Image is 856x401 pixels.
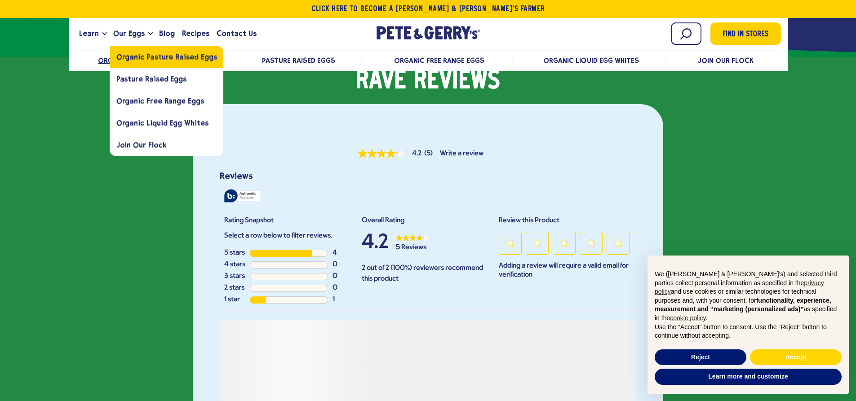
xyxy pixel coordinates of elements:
[110,134,224,156] a: Join Our Flock
[723,29,768,41] span: Find in Stores
[655,323,842,340] p: Use the “Accept” button to consent. Use the “Reject” button to continue without accepting.
[358,149,440,158] button: 4.2 out of 5 stars. Read reviews for average rating value is 4.2 of 5. Read 5 Reviews Same page l...
[116,97,204,105] span: Organic Free Range Eggs
[698,56,754,65] a: Join Our Flock
[655,270,842,323] p: We ([PERSON_NAME] & [PERSON_NAME]'s) and selected third parties collect personal information as s...
[413,68,500,95] span: Reviews
[262,56,335,65] a: Pasture Raised Eggs
[116,75,186,83] span: Pasture Raised Eggs
[116,141,167,149] span: Join Our Flock
[412,150,422,157] div: 4.2
[655,369,842,385] button: Learn more and customize
[75,50,781,70] nav: desktop product menu
[182,28,209,39] span: Recipes
[710,22,781,45] a: Find in Stores
[148,32,153,35] button: Open the dropdown menu for Our Eggs
[671,22,701,45] input: Search
[178,22,213,46] a: Recipes
[79,28,99,39] span: Learn
[355,68,406,95] span: Rave
[113,28,145,39] span: Our Eggs
[159,28,175,39] span: Blog
[155,22,178,46] a: Blog
[116,119,208,127] span: Organic Liquid Egg Whites
[750,349,842,366] button: Accept
[543,56,639,65] a: Organic Liquid Egg Whites
[98,56,204,65] a: Organic Pasture Raised Eggs
[110,90,224,112] a: Organic Free Range Eggs
[110,22,148,46] a: Our Eggs
[116,53,217,61] span: Organic Pasture Raised Eggs
[75,22,102,46] a: Learn
[440,150,483,157] button: Write a Review (opens pop-up)
[640,248,856,401] div: Notice
[213,22,260,46] a: Contact Us
[110,112,224,134] a: Organic Liquid Egg Whites
[655,349,746,366] button: Reject
[110,68,224,90] a: Pasture Raised Eggs
[102,32,107,35] button: Open the dropdown menu for Learn
[670,314,705,322] a: cookie policy
[394,56,484,65] a: Organic Free Range Eggs
[217,28,257,39] span: Contact Us
[110,46,224,68] a: Organic Pasture Raised Eggs
[424,150,433,157] div: (5)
